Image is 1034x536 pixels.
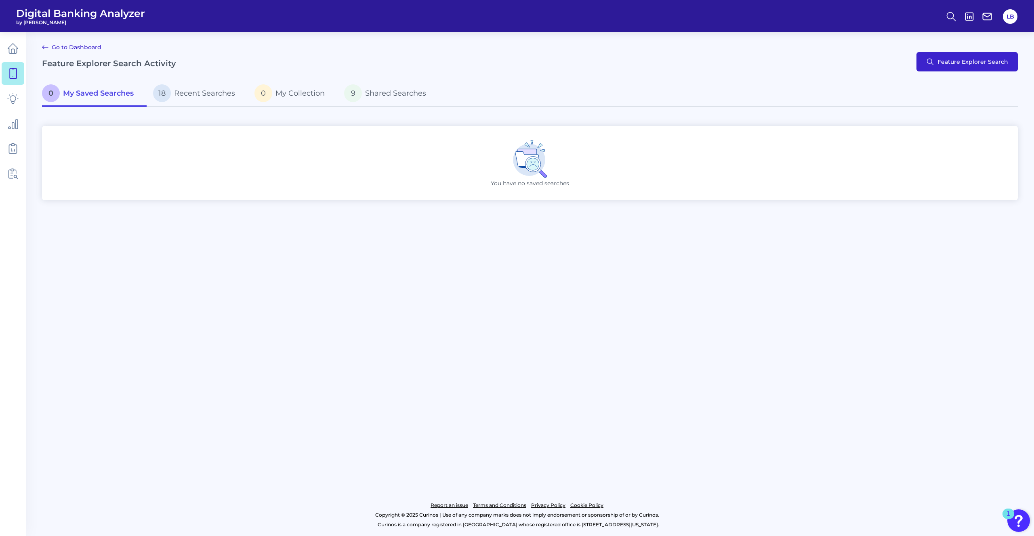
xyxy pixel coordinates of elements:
[63,89,134,98] span: My Saved Searches
[42,520,994,530] p: Curinos is a company registered in [GEOGRAPHIC_DATA] whose registered office is [STREET_ADDRESS][...
[1003,9,1017,24] button: LB
[1007,509,1030,532] button: Open Resource Center, 1 new notification
[473,500,526,510] a: Terms and Conditions
[275,89,325,98] span: My Collection
[365,89,426,98] span: Shared Searches
[531,500,565,510] a: Privacy Policy
[40,510,994,520] p: Copyright © 2025 Curinos | Use of any company marks does not imply endorsement or sponsorship of ...
[338,81,439,107] a: 9Shared Searches
[431,500,468,510] a: Report an issue
[16,19,145,25] span: by [PERSON_NAME]
[344,84,362,102] span: 9
[42,42,101,52] a: Go to Dashboard
[570,500,603,510] a: Cookie Policy
[174,89,235,98] span: Recent Searches
[1007,514,1010,524] div: 1
[42,84,60,102] span: 0
[937,59,1008,65] span: Feature Explorer Search
[147,81,248,107] a: 18Recent Searches
[153,84,171,102] span: 18
[16,7,145,19] span: Digital Banking Analyzer
[254,84,272,102] span: 0
[916,52,1018,71] button: Feature Explorer Search
[248,81,338,107] a: 0My Collection
[42,126,1018,200] div: You have no saved searches
[42,59,176,68] h2: Feature Explorer Search Activity
[42,81,147,107] a: 0My Saved Searches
